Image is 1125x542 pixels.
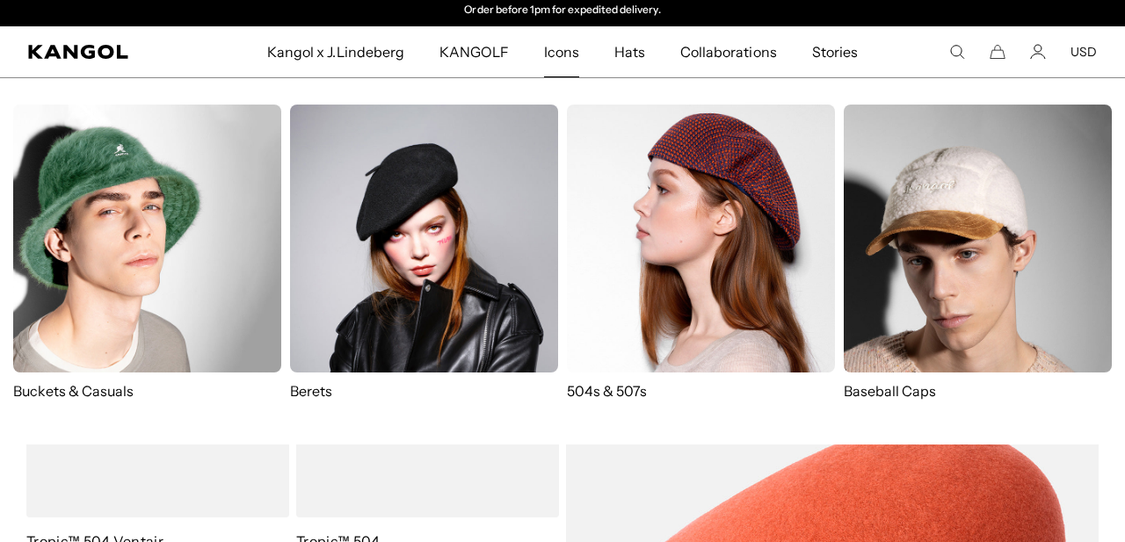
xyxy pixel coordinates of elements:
div: Announcement [381,4,744,18]
slideshow-component: Announcement bar [381,4,744,18]
a: Baseball Caps [844,105,1112,418]
div: 2 of 2 [381,4,744,18]
p: Order before 1pm for expedited delivery. [464,4,660,18]
button: Cart [990,44,1005,60]
p: Berets [290,381,558,401]
span: Hats [614,26,645,77]
p: Buckets & Casuals [13,381,281,401]
span: Kangol x J.Lindeberg [267,26,404,77]
a: 504s & 507s [567,105,835,401]
span: Stories [812,26,858,77]
span: Icons [544,26,579,77]
a: Buckets & Casuals [13,105,281,401]
a: Collaborations [663,26,794,77]
a: Berets [290,105,558,401]
span: Collaborations [680,26,776,77]
p: Baseball Caps [844,381,1112,401]
a: Account [1030,44,1046,60]
p: 504s & 507s [567,381,835,401]
a: Stories [795,26,875,77]
button: USD [1071,44,1097,60]
a: Icons [526,26,597,77]
a: KANGOLF [422,26,526,77]
a: Kangol x J.Lindeberg [250,26,422,77]
a: Hats [597,26,663,77]
a: Kangol [28,45,176,59]
summary: Search here [949,44,965,60]
span: KANGOLF [439,26,509,77]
